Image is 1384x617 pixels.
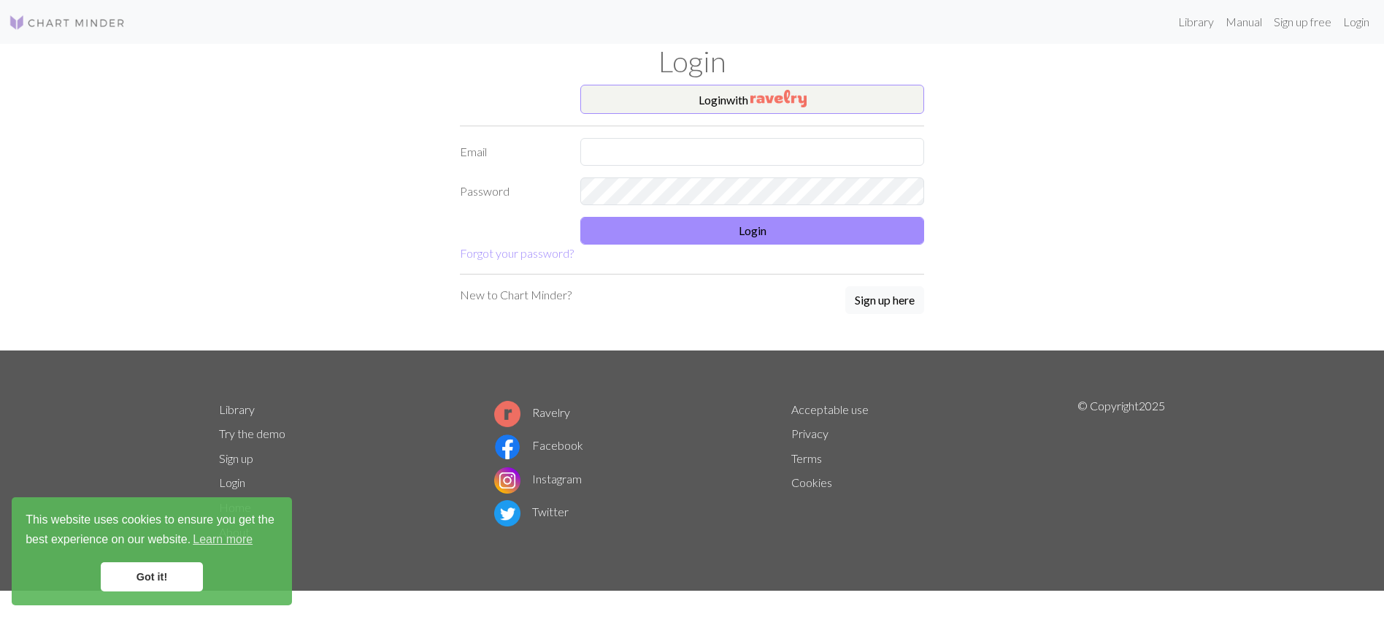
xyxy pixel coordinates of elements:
[494,467,520,494] img: Instagram logo
[1220,7,1268,37] a: Manual
[494,472,582,486] a: Instagram
[494,434,520,460] img: Facebook logo
[460,246,574,260] a: Forgot your password?
[791,475,832,489] a: Cookies
[791,402,869,416] a: Acceptable use
[845,286,924,314] button: Sign up here
[494,438,583,452] a: Facebook
[791,451,822,465] a: Terms
[9,14,126,31] img: Logo
[101,562,203,591] a: dismiss cookie message
[219,451,253,465] a: Sign up
[1172,7,1220,37] a: Library
[219,402,255,416] a: Library
[219,426,285,440] a: Try the demo
[580,85,924,114] button: Loginwith
[12,497,292,605] div: cookieconsent
[191,529,255,551] a: learn more about cookies
[791,426,829,440] a: Privacy
[460,286,572,304] p: New to Chart Minder?
[494,500,520,526] img: Twitter logo
[210,44,1174,79] h1: Login
[1268,7,1337,37] a: Sign up free
[580,217,924,245] button: Login
[494,401,520,427] img: Ravelry logo
[219,475,245,489] a: Login
[1077,397,1165,545] p: © Copyright 2025
[750,90,807,107] img: Ravelry
[451,177,572,205] label: Password
[1337,7,1375,37] a: Login
[494,505,569,518] a: Twitter
[26,511,278,551] span: This website uses cookies to ensure you get the best experience on our website.
[845,286,924,315] a: Sign up here
[494,405,570,419] a: Ravelry
[451,138,572,166] label: Email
